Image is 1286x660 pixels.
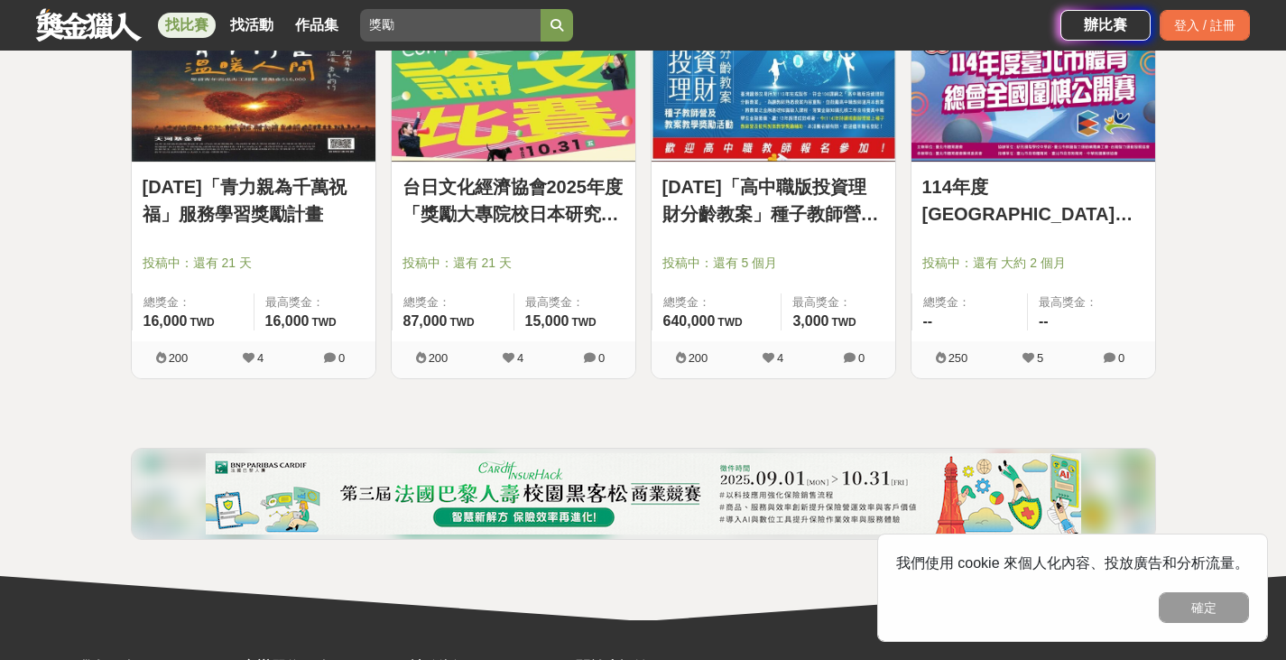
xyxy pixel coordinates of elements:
[402,254,624,273] span: 投稿中：還有 21 天
[143,293,243,311] span: 總獎金：
[429,351,449,365] span: 200
[1037,351,1043,365] span: 5
[288,13,346,38] a: 作品集
[392,11,635,163] a: Cover Image
[338,351,345,365] span: 0
[896,555,1249,571] span: 我們使用 cookie 來個人化內容、投放廣告和分析流量。
[1118,351,1124,365] span: 0
[257,351,264,365] span: 4
[169,351,189,365] span: 200
[449,316,474,329] span: TWD
[777,351,783,365] span: 4
[190,316,214,329] span: TWD
[858,351,865,365] span: 0
[922,254,1144,273] span: 投稿中：還有 大約 2 個月
[717,316,742,329] span: TWD
[662,173,884,228] a: [DATE]「高中職版投資理財分齡教案」種子教師營及教案教學獎勵活動辦法
[403,313,448,329] span: 87,000
[652,11,895,163] a: Cover Image
[652,11,895,162] img: Cover Image
[831,316,856,329] span: TWD
[948,351,968,365] span: 250
[911,11,1155,162] img: Cover Image
[402,173,624,228] a: 台日文化經濟協會2025年度「獎勵大專院校日本研究論文比賽」
[525,313,569,329] span: 15,000
[143,313,188,329] span: 16,000
[1160,10,1250,41] div: 登入 / 註冊
[143,254,365,273] span: 投稿中：還有 21 天
[403,293,503,311] span: 總獎金：
[392,11,635,162] img: Cover Image
[792,293,884,311] span: 最高獎金：
[923,293,1017,311] span: 總獎金：
[517,351,523,365] span: 4
[206,453,1081,535] img: c5de0e1a-e514-4d63-bbd2-29f80b956702.png
[1039,293,1144,311] span: 最高獎金：
[265,313,310,329] span: 16,000
[311,316,336,329] span: TWD
[223,13,281,38] a: 找活動
[132,11,375,163] a: Cover Image
[132,11,375,162] img: Cover Image
[792,313,828,329] span: 3,000
[662,254,884,273] span: 投稿中：還有 5 個月
[265,293,365,311] span: 最高獎金：
[143,173,365,228] a: [DATE]「青力親為千萬祝福」服務學習獎勵計畫
[911,11,1155,163] a: Cover Image
[663,293,771,311] span: 總獎金：
[663,313,716,329] span: 640,000
[598,351,605,365] span: 0
[923,313,933,329] span: --
[360,9,541,42] input: 有長照挺你，care到心坎裡！青春出手，拍出照顧 影音徵件活動
[1159,592,1249,623] button: 確定
[571,316,596,329] span: TWD
[689,351,708,365] span: 200
[525,293,624,311] span: 最高獎金：
[922,173,1144,228] a: 114年度[GEOGRAPHIC_DATA]體育總會全國圍棋公開賽(冬季賽)
[1060,10,1151,41] a: 辦比賽
[1039,313,1049,329] span: --
[158,13,216,38] a: 找比賽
